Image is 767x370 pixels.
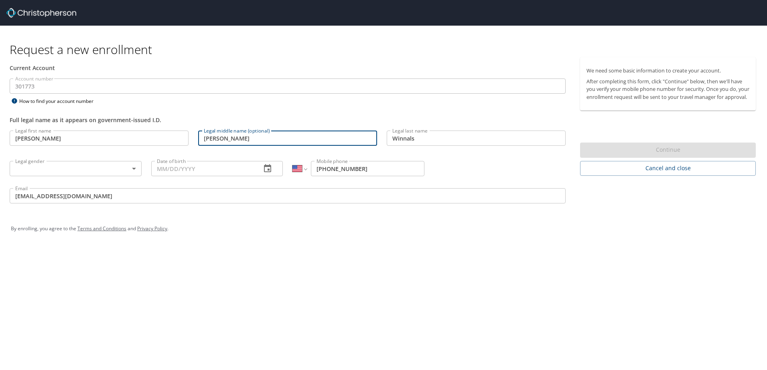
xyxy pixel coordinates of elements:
[6,8,76,18] img: cbt logo
[311,161,424,176] input: Enter phone number
[586,78,749,101] p: After completing this form, click "Continue" below, then we'll have you verify your mobile phone ...
[137,225,167,232] a: Privacy Policy
[10,96,110,106] div: How to find your account number
[77,225,126,232] a: Terms and Conditions
[586,67,749,74] p: We need some basic information to create your account.
[10,64,566,72] div: Current Account
[11,219,756,239] div: By enrolling, you agree to the and .
[151,161,255,176] input: MM/DD/YYYY
[10,161,142,176] div: ​
[10,116,566,124] div: Full legal name as it appears on government-issued I.D.
[580,161,756,176] button: Cancel and close
[10,42,762,57] h1: Request a new enrollment
[586,163,749,173] span: Cancel and close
